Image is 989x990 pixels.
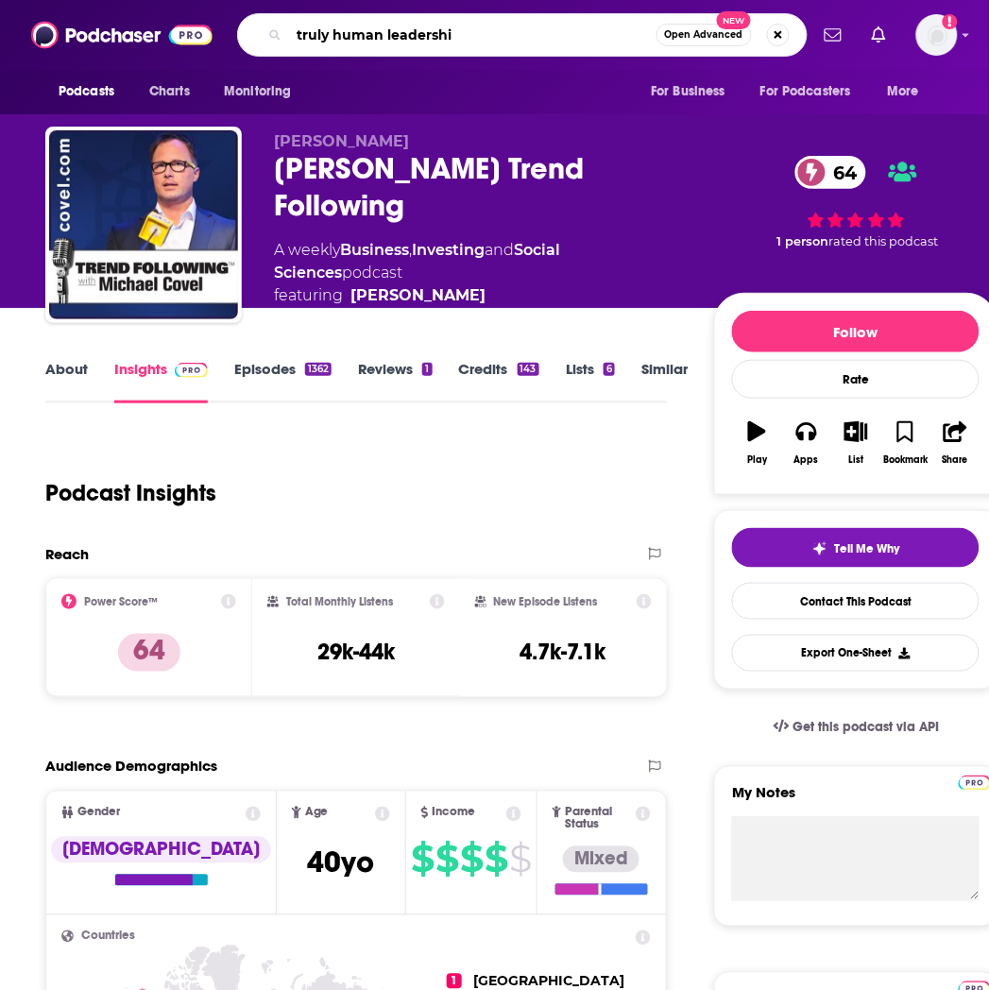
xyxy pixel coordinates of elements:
[411,845,434,875] span: $
[916,14,958,56] span: Logged in as hmill
[435,845,458,875] span: $
[665,30,743,40] span: Open Advanced
[518,363,539,376] div: 143
[433,807,476,819] span: Income
[793,720,939,736] span: Get this podcast via API
[848,454,863,466] div: List
[881,409,930,477] button: Bookmark
[175,363,208,378] img: Podchaser Pro
[31,17,213,53] img: Podchaser - Follow, Share and Rate Podcasts
[412,241,485,259] a: Investing
[45,360,88,403] a: About
[864,19,894,51] a: Show notifications dropdown
[49,130,238,319] img: Michael Covel's Trend Following
[565,807,632,831] span: Parental Status
[916,14,958,56] img: User Profile
[812,541,827,556] img: tell me why sparkle
[748,74,878,110] button: open menu
[274,284,684,307] span: featuring
[563,846,639,873] div: Mixed
[211,74,315,110] button: open menu
[520,639,606,667] h3: 4.7k-7.1k
[883,454,928,466] div: Bookmark
[340,241,409,259] a: Business
[888,78,920,105] span: More
[59,78,114,105] span: Podcasts
[422,363,432,376] div: 1
[149,78,190,105] span: Charts
[641,360,688,403] a: Similar
[358,360,432,403] a: Reviews1
[460,845,483,875] span: $
[289,20,656,50] input: Search podcasts, credits, & more...
[732,360,980,399] div: Rate
[286,595,393,608] h2: Total Monthly Listens
[224,78,291,105] span: Monitoring
[732,528,980,568] button: tell me why sparkleTell Me Why
[651,78,725,105] span: For Business
[732,784,980,817] label: My Notes
[943,14,958,29] svg: Add a profile image
[566,360,615,403] a: Lists6
[930,409,980,477] button: Share
[794,454,819,466] div: Apps
[760,78,851,105] span: For Podcasters
[51,837,271,863] div: [DEMOGRAPHIC_DATA]
[656,24,752,46] button: Open AdvancedNew
[274,132,409,150] span: [PERSON_NAME]
[305,363,332,376] div: 1362
[305,807,329,819] span: Age
[835,541,900,556] span: Tell Me Why
[776,234,828,248] span: 1 person
[732,409,781,477] button: Play
[237,13,808,57] div: Search podcasts, credits, & more...
[638,74,749,110] button: open menu
[274,239,684,307] div: A weekly podcast
[81,930,135,943] span: Countries
[732,311,980,352] button: Follow
[814,156,866,189] span: 64
[759,705,955,751] a: Get this podcast via API
[485,845,507,875] span: $
[137,74,201,110] a: Charts
[828,234,938,248] span: rated this podcast
[45,758,217,776] h2: Audience Demographics
[45,545,89,563] h2: Reach
[317,639,395,667] h3: 29k-44k
[717,11,751,29] span: New
[409,241,412,259] span: ,
[732,583,980,620] a: Contact This Podcast
[943,454,968,466] div: Share
[916,14,958,56] button: Show profile menu
[118,634,180,672] p: 64
[84,595,158,608] h2: Power Score™
[509,845,531,875] span: $
[604,363,615,376] div: 6
[782,409,831,477] button: Apps
[831,409,880,477] button: List
[45,74,139,110] button: open menu
[77,807,120,819] span: Gender
[875,74,944,110] button: open menu
[747,454,767,466] div: Play
[234,360,332,403] a: Episodes1362
[45,479,216,507] h1: Podcast Insights
[350,284,486,307] a: Michael Covel
[274,241,560,282] a: Social Sciences
[795,156,866,189] a: 64
[308,845,375,881] span: 40 yo
[473,973,624,990] span: [GEOGRAPHIC_DATA]
[494,595,598,608] h2: New Episode Listens
[447,974,462,989] span: 1
[114,360,208,403] a: InsightsPodchaser Pro
[817,19,849,51] a: Show notifications dropdown
[732,635,980,672] button: Export One-Sheet
[485,241,514,259] span: and
[459,360,539,403] a: Credits143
